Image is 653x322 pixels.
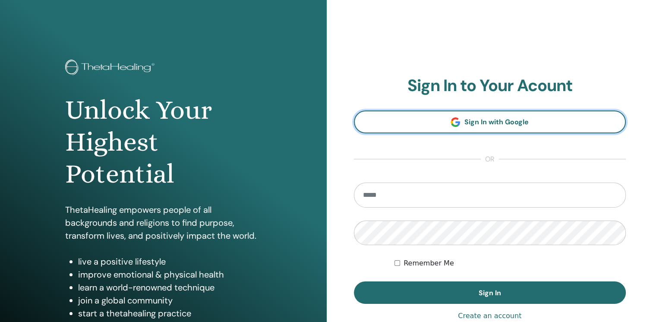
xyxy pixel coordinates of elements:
h1: Unlock Your Highest Potential [65,94,261,190]
li: start a thetahealing practice [78,307,261,320]
div: Keep me authenticated indefinitely or until I manually logout [394,258,626,268]
li: improve emotional & physical health [78,268,261,281]
li: learn a world-renowned technique [78,281,261,294]
span: Sign In with Google [464,117,529,126]
li: join a global community [78,294,261,307]
li: live a positive lifestyle [78,255,261,268]
a: Sign In with Google [354,110,626,133]
button: Sign In [354,281,626,304]
p: ThetaHealing empowers people of all backgrounds and religions to find purpose, transform lives, a... [65,203,261,242]
span: Sign In [479,288,501,297]
span: or [481,154,499,164]
a: Create an account [458,311,521,321]
label: Remember Me [404,258,454,268]
h2: Sign In to Your Acount [354,76,626,96]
